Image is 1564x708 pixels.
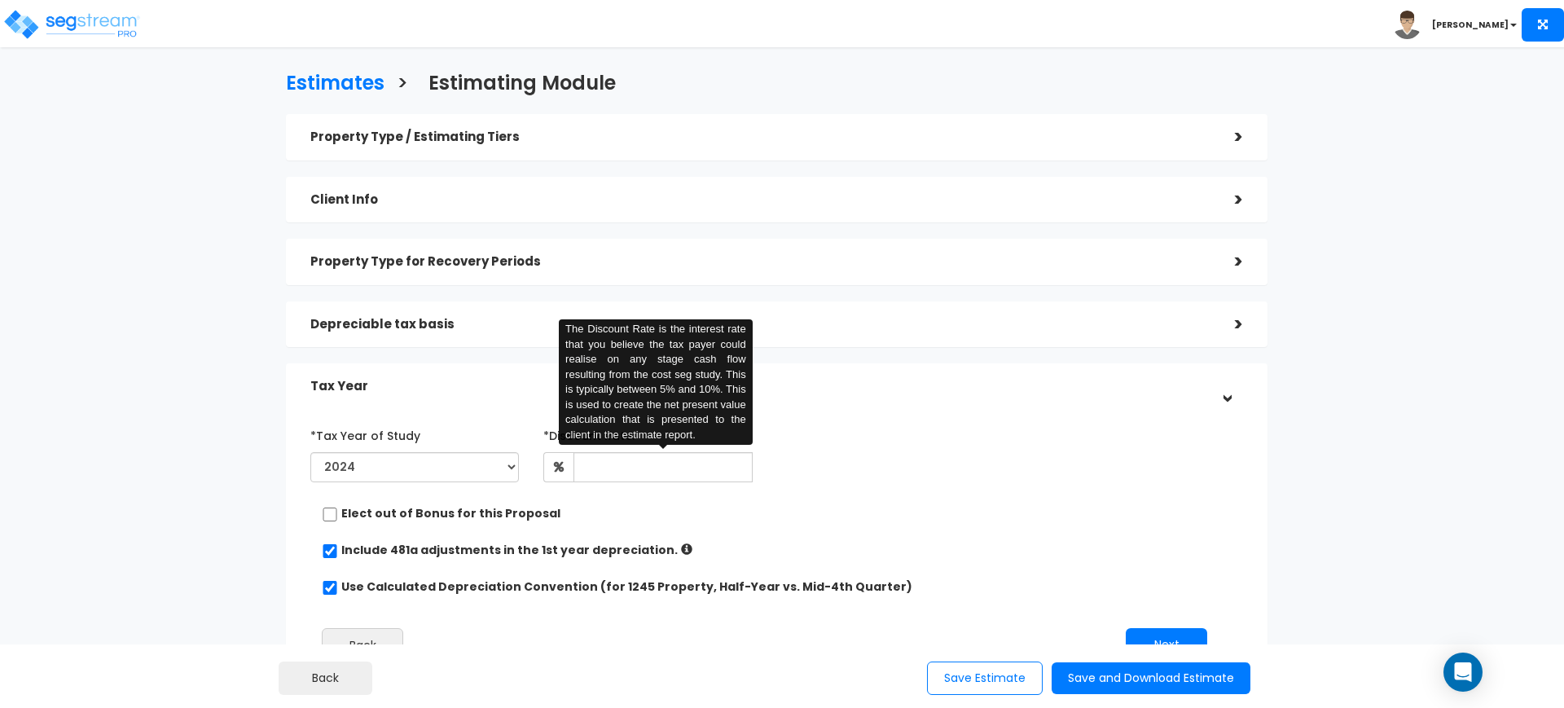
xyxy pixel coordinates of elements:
div: > [1210,125,1243,150]
button: Save and Download Estimate [1052,662,1250,694]
h3: Estimating Module [428,73,616,98]
h5: Depreciable tax basis [310,318,1210,332]
div: > [1210,312,1243,337]
h3: Estimates [286,73,384,98]
label: *Discount Rate: [543,422,635,444]
div: > [1210,249,1243,275]
label: Include 481a adjustments in the 1st year depreciation. [341,542,678,558]
button: Next [1126,628,1207,661]
b: [PERSON_NAME] [1432,19,1509,31]
h5: Tax Year [310,380,1210,394]
label: *Tax Year of Study [310,422,420,444]
div: > [1210,187,1243,213]
a: Back [279,662,372,695]
div: The Discount Rate is the interest rate that you believe the tax payer could realise on any stage ... [559,319,753,446]
div: > [1214,371,1239,403]
button: Save Estimate [927,662,1043,695]
label: Use Calculated Depreciation Convention (for 1245 Property, Half-Year vs. Mid-4th Quarter) [341,578,912,595]
h5: Property Type for Recovery Periods [310,255,1210,269]
i: If checked: Increased depreciation = Aggregated Post-Study (up to Tax Year) – Prior Accumulated D... [681,543,692,555]
img: logo_pro_r.png [2,8,141,41]
label: Elect out of Bonus for this Proposal [341,505,560,521]
button: Back [322,628,403,662]
a: Estimates [274,56,384,106]
h5: Property Type / Estimating Tiers [310,130,1210,144]
div: Open Intercom Messenger [1443,653,1483,692]
h3: > [397,73,408,98]
a: Estimating Module [416,56,616,106]
img: avatar.png [1393,11,1421,39]
h5: Client Info [310,193,1210,207]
